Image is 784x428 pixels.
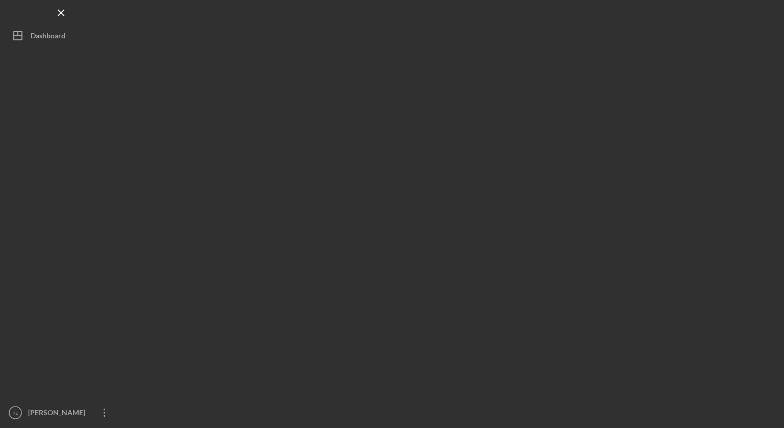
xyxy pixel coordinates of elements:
[12,410,18,416] text: KL
[31,26,65,49] div: Dashboard
[5,26,117,46] button: Dashboard
[5,402,117,423] button: KL[PERSON_NAME] [PERSON_NAME]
